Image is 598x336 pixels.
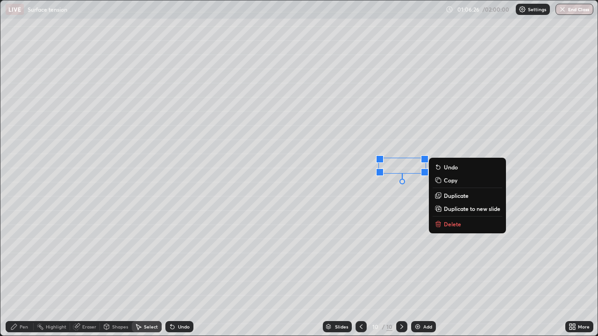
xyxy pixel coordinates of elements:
[46,324,66,329] div: Highlight
[444,220,461,228] p: Delete
[433,161,502,173] button: Undo
[433,175,502,186] button: Copy
[528,7,546,12] p: Settings
[444,176,457,184] p: Copy
[433,190,502,201] button: Duplicate
[8,6,21,13] p: LIVE
[82,324,96,329] div: Eraser
[382,324,384,329] div: /
[433,218,502,230] button: Delete
[578,324,590,329] div: More
[386,322,392,331] div: 10
[433,203,502,214] button: Duplicate to new slide
[335,324,348,329] div: Slides
[444,205,500,212] p: Duplicate to new slide
[444,192,469,199] p: Duplicate
[28,6,67,13] p: Surface tension
[559,6,566,13] img: end-class-cross
[370,324,380,329] div: 10
[555,4,593,15] button: End Class
[423,324,432,329] div: Add
[112,324,128,329] div: Shapes
[20,324,28,329] div: Pen
[178,324,190,329] div: Undo
[144,324,158,329] div: Select
[519,6,526,13] img: class-settings-icons
[444,163,458,171] p: Undo
[414,323,421,330] img: add-slide-button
